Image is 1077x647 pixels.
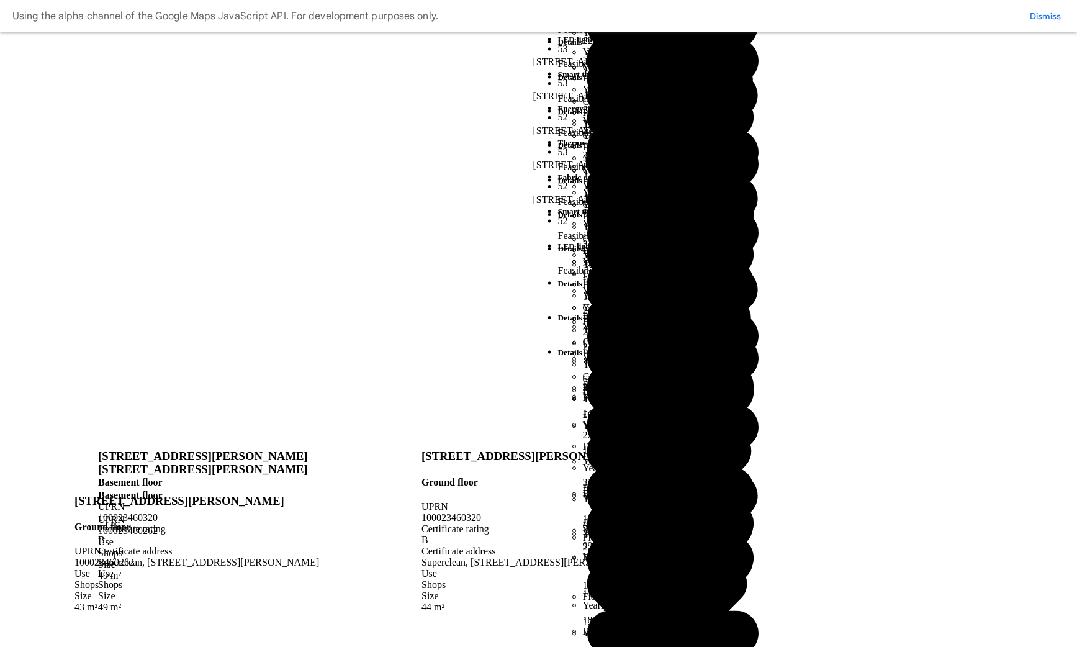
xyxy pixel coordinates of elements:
div: Superclean, [STREET_ADDRESS][PERSON_NAME] [98,557,319,568]
span: £372 [583,505,759,527]
li: Yearly GHG change: [583,25,759,161]
li: Cost: [583,371,759,382]
div: UPRN [421,501,642,512]
div: Use [98,568,319,579]
li: Floor area: [583,161,759,172]
div: 49 m² [98,602,319,613]
div: [STREET_ADDRESS][PERSON_NAME] [533,194,759,227]
div: Superclean, [STREET_ADDRESS][PERSON_NAME] [421,557,642,568]
h4: Ground floor [421,477,642,488]
div: 100023460320 [98,512,319,523]
div: Shops [98,579,319,590]
h5: Details [558,347,759,357]
h5: LED lighting [558,242,759,251]
div: 100023460262 [74,557,284,568]
dt: Feasibility [558,265,759,276]
div: Use [74,568,284,579]
h4: Basement floor [98,477,319,488]
div: 100023460320 [421,512,642,523]
span: 4 – 7 years [647,382,690,392]
h3: [STREET_ADDRESS][PERSON_NAME] [74,494,284,508]
span: 100 m² [626,161,654,171]
div: B [421,535,642,546]
h3: [STREET_ADDRESS][PERSON_NAME] [421,450,642,463]
button: Dismiss [1026,10,1065,22]
span: 366 kgCO₂ [583,138,759,160]
div: UPRN [74,546,284,557]
h3: [STREET_ADDRESS][PERSON_NAME] [98,450,319,463]
div: Certificate rating [98,523,319,535]
li: 52 [558,181,759,192]
li: 52 [558,215,759,227]
div: Certificate address [421,546,642,557]
div: 44 m² [421,602,642,613]
div: Use [421,568,642,579]
div: Certificate rating [421,523,642,535]
li: Yearly energy savings: [583,393,759,528]
div: 43 m² [74,602,284,613]
div: Size [74,590,284,602]
div: Certificate address [98,546,319,557]
li: Payback period: [583,382,759,393]
div: Shops [74,579,284,590]
span: £1,500 – £2,500 [603,371,668,381]
div: Size [98,590,319,602]
h4: Ground floor [74,522,284,533]
div: Using the alpha channel of the Google Maps JavaScript API. For development purposes only. [12,7,438,25]
div: UPRN [98,501,319,512]
div: B [98,535,319,546]
div: Shops [421,579,642,590]
div: Size [421,590,642,602]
